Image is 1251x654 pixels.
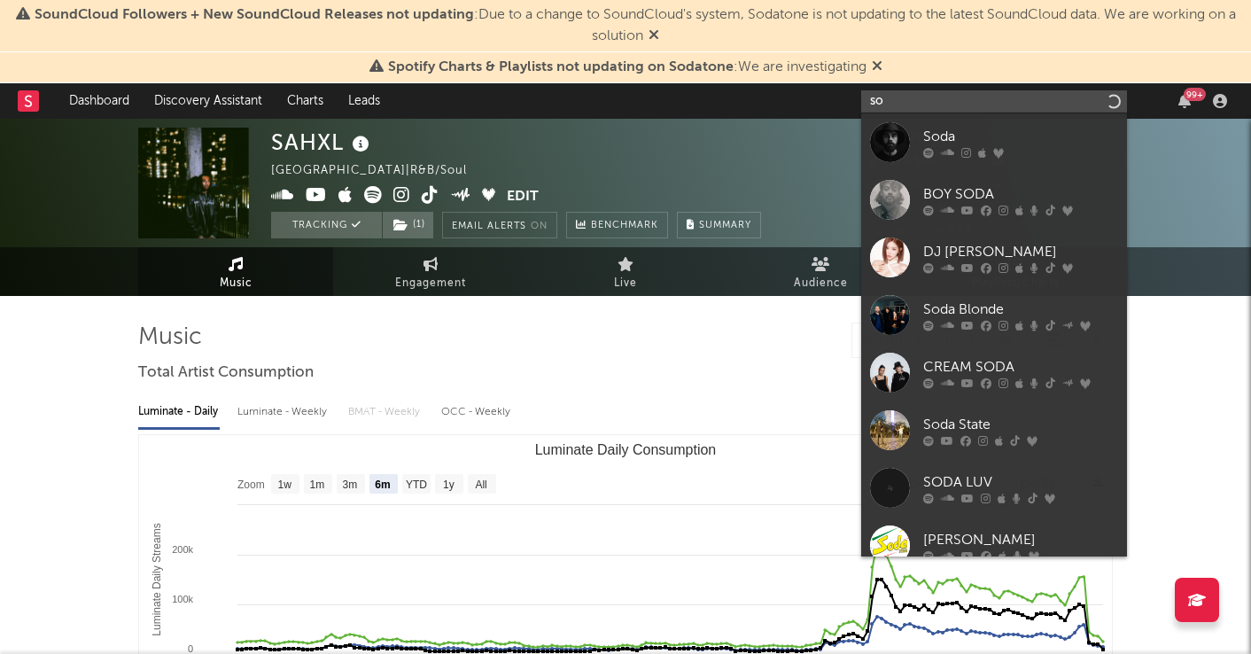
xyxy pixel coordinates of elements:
[336,83,392,119] a: Leads
[649,29,659,43] span: Dismiss
[275,83,336,119] a: Charts
[528,247,723,296] a: Live
[1178,94,1191,108] button: 99+
[852,334,1039,348] input: Search by song name or URL
[375,479,390,491] text: 6m
[475,479,486,491] text: All
[237,479,265,491] text: Zoom
[861,229,1127,286] a: DJ [PERSON_NAME]
[138,247,333,296] a: Music
[1184,88,1206,101] div: 99 +
[861,286,1127,344] a: Soda Blonde
[343,479,358,491] text: 3m
[271,212,382,238] button: Tracking
[872,60,882,74] span: Dismiss
[172,594,193,604] text: 100k
[443,479,455,491] text: 1y
[441,397,512,427] div: OCC - Weekly
[278,479,292,491] text: 1w
[861,90,1127,113] input: Search for artists
[566,212,668,238] a: Benchmark
[923,356,1118,378] div: CREAM SODA
[923,471,1118,493] div: SODA LUV
[383,212,433,238] button: (1)
[406,479,427,491] text: YTD
[138,397,220,427] div: Luminate - Daily
[138,362,314,384] span: Total Artist Consumption
[388,60,734,74] span: Spotify Charts & Playlists not updating on Sodatone
[442,212,557,238] button: Email AlertsOn
[310,479,325,491] text: 1m
[35,8,474,22] span: SoundCloud Followers + New SoundCloud Releases not updating
[535,442,717,457] text: Luminate Daily Consumption
[794,273,848,294] span: Audience
[220,273,253,294] span: Music
[57,83,142,119] a: Dashboard
[591,215,658,237] span: Benchmark
[35,8,1236,43] span: : Due to a change to SoundCloud's system, Sodatone is not updating to the latest SoundCloud data....
[237,397,330,427] div: Luminate - Weekly
[142,83,275,119] a: Discovery Assistant
[172,544,193,555] text: 200k
[923,299,1118,320] div: Soda Blonde
[923,414,1118,435] div: Soda State
[923,126,1118,147] div: Soda
[388,60,866,74] span: : We are investigating
[677,212,761,238] button: Summary
[382,212,434,238] span: ( 1 )
[271,160,487,182] div: [GEOGRAPHIC_DATA] | R&B/Soul
[923,529,1118,550] div: [PERSON_NAME]
[188,643,193,654] text: 0
[531,222,548,231] em: On
[507,186,539,208] button: Edit
[923,183,1118,205] div: BOY SODA
[861,171,1127,229] a: BOY SODA
[861,517,1127,574] a: [PERSON_NAME]
[861,401,1127,459] a: Soda State
[333,247,528,296] a: Engagement
[271,128,374,157] div: SAHXL
[923,241,1118,262] div: DJ [PERSON_NAME]
[699,221,751,230] span: Summary
[723,247,918,296] a: Audience
[395,273,466,294] span: Engagement
[861,459,1127,517] a: SODA LUV
[861,113,1127,171] a: Soda
[614,273,637,294] span: Live
[861,344,1127,401] a: CREAM SODA
[151,523,163,635] text: Luminate Daily Streams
